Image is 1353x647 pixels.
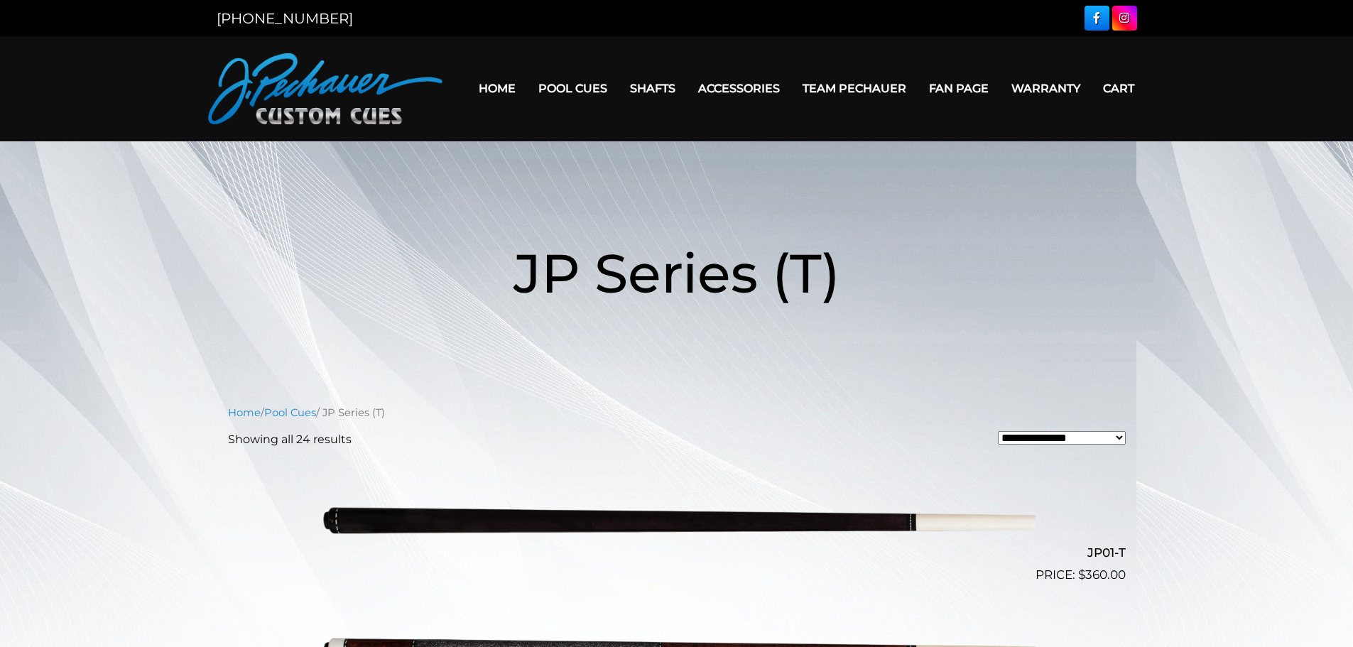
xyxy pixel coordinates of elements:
[998,431,1126,445] select: Shop order
[228,540,1126,566] h2: JP01-T
[527,70,619,107] a: Pool Cues
[619,70,687,107] a: Shafts
[264,406,316,419] a: Pool Cues
[1092,70,1146,107] a: Cart
[1000,70,1092,107] a: Warranty
[1078,567,1085,582] span: $
[514,240,840,306] span: JP Series (T)
[467,70,527,107] a: Home
[918,70,1000,107] a: Fan Page
[318,460,1036,579] img: JP01-T
[228,406,261,419] a: Home
[217,10,353,27] a: [PHONE_NUMBER]
[228,405,1126,420] nav: Breadcrumb
[208,53,442,124] img: Pechauer Custom Cues
[228,431,352,448] p: Showing all 24 results
[228,460,1126,585] a: JP01-T $360.00
[791,70,918,107] a: Team Pechauer
[687,70,791,107] a: Accessories
[1078,567,1126,582] bdi: 360.00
